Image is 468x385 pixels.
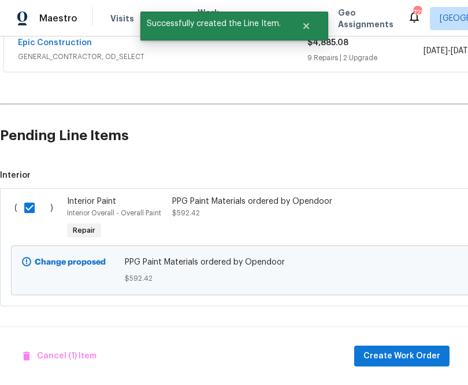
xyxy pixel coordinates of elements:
span: GENERAL_CONTRACTOR, OD_SELECT [18,51,307,63]
a: Epic Construction [18,39,92,47]
span: Maestro [39,13,77,24]
div: ( ) [11,192,64,245]
span: $592.42 [172,210,200,217]
span: [DATE] [424,47,448,55]
span: Repair [68,225,100,236]
button: Cancel (1) Item [18,346,101,367]
button: Create Work Order [354,346,450,367]
button: Close [287,14,325,38]
span: Interior Paint [67,197,116,206]
span: Geo Assignments [338,7,393,30]
b: Change proposed [35,258,106,266]
div: 728 [413,7,421,19]
div: 9 Repairs | 2 Upgrade [307,52,423,64]
span: Visits [110,13,134,24]
div: PPG Paint Materials ordered by Opendoor [172,196,376,207]
span: Create Work Order [363,349,440,364]
span: Cancel (1) Item [23,349,96,364]
span: $4,885.08 [307,39,348,47]
span: Interior Overall - Overall Paint [67,210,161,217]
span: Work Orders [198,7,227,30]
span: Successfully created the Line Item. [140,12,287,36]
